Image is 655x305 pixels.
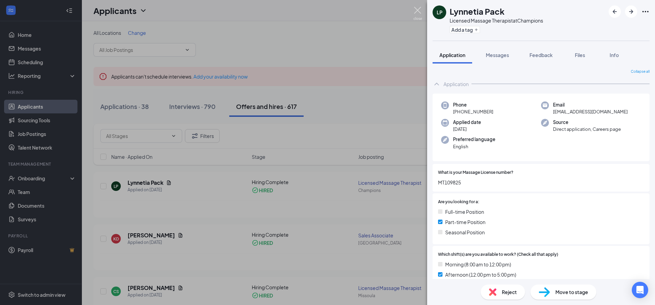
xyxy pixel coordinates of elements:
[631,69,650,74] span: Collapse all
[453,101,493,108] span: Phone
[438,199,479,205] span: Are you looking for a:
[553,119,621,126] span: Source
[438,169,513,176] span: What is your Massage License number?
[450,17,543,24] div: Licensed Massage Therapist at Champions
[553,101,628,108] span: Email
[553,126,621,133] span: Direct application, Careers page
[486,52,509,58] span: Messages
[529,52,553,58] span: Feedback
[575,52,585,58] span: Files
[445,228,485,236] span: Seasonal Position
[609,5,621,18] button: ArrowLeftNew
[555,288,588,296] span: Move to stage
[450,5,505,17] h1: Lynnetia Pack
[445,218,485,226] span: Part-time Position
[502,288,517,296] span: Reject
[433,80,441,88] svg: ChevronUp
[625,5,637,18] button: ArrowRight
[453,108,493,115] span: [PHONE_NUMBER]
[610,52,619,58] span: Info
[437,9,442,16] div: LP
[474,28,478,32] svg: Plus
[611,8,619,16] svg: ArrowLeftNew
[632,282,648,298] div: Open Intercom Messenger
[443,81,469,87] div: Application
[445,261,511,268] span: Morning (8:00 am to 12:00 pm)
[438,251,558,258] span: Which shift(s) are you available to work? (Check all that apply)
[445,271,516,278] span: Afternoon (12:00 pm to 5:00 pm)
[445,208,484,216] span: Full-time Position
[627,8,635,16] svg: ArrowRight
[453,136,495,143] span: Preferred language
[453,119,481,126] span: Applied date
[553,108,628,115] span: [EMAIL_ADDRESS][DOMAIN_NAME]
[438,179,644,186] span: MT109825
[453,143,495,150] span: English
[450,26,480,33] button: PlusAdd a tag
[439,52,465,58] span: Application
[641,8,650,16] svg: Ellipses
[453,126,481,133] span: [DATE]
